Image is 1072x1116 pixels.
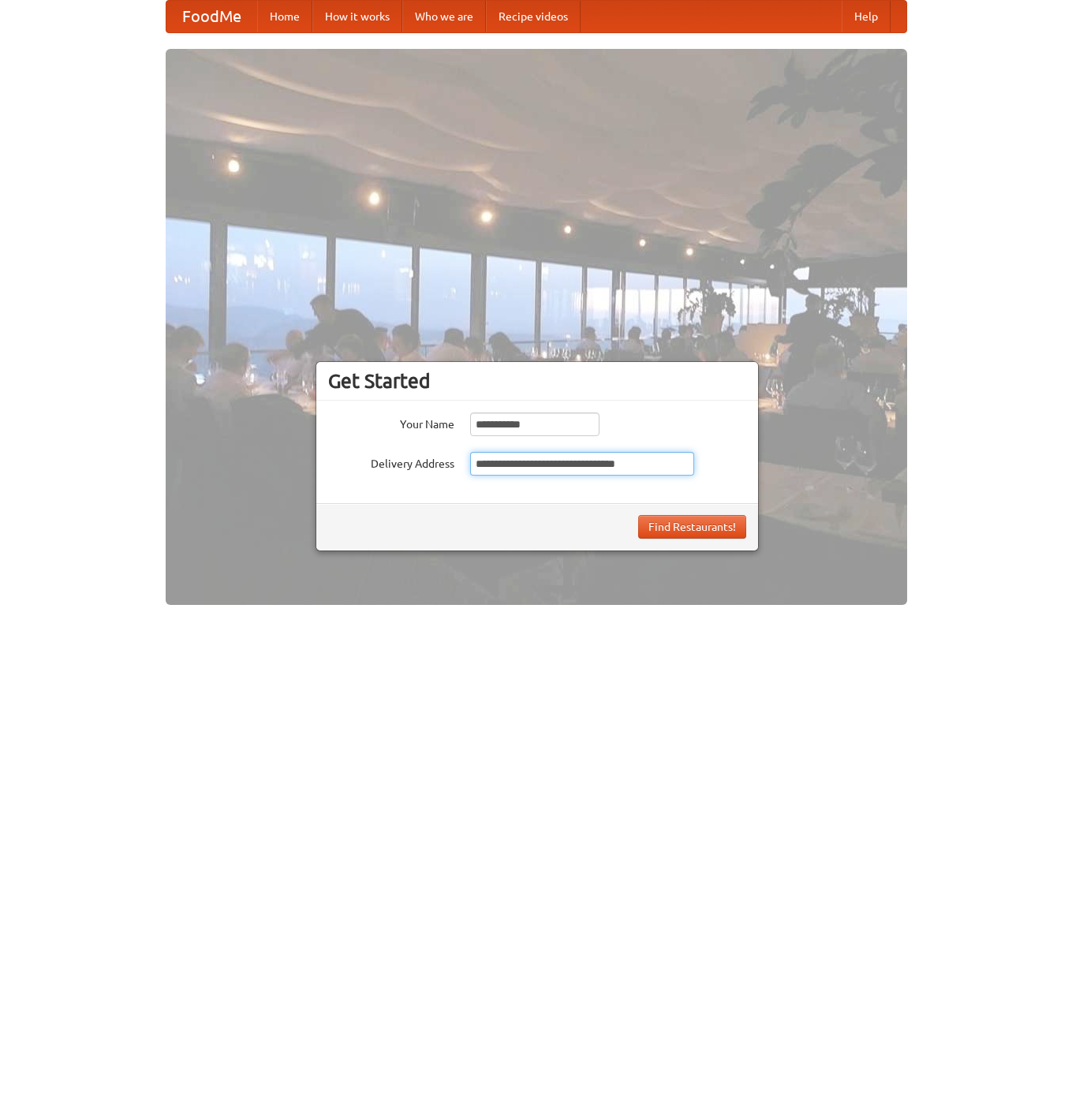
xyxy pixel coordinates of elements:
a: FoodMe [166,1,257,32]
button: Find Restaurants! [638,515,746,539]
a: Help [842,1,891,32]
label: Delivery Address [328,452,454,472]
label: Your Name [328,412,454,432]
a: Home [257,1,312,32]
a: How it works [312,1,402,32]
a: Who we are [402,1,486,32]
h3: Get Started [328,369,746,393]
a: Recipe videos [486,1,581,32]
